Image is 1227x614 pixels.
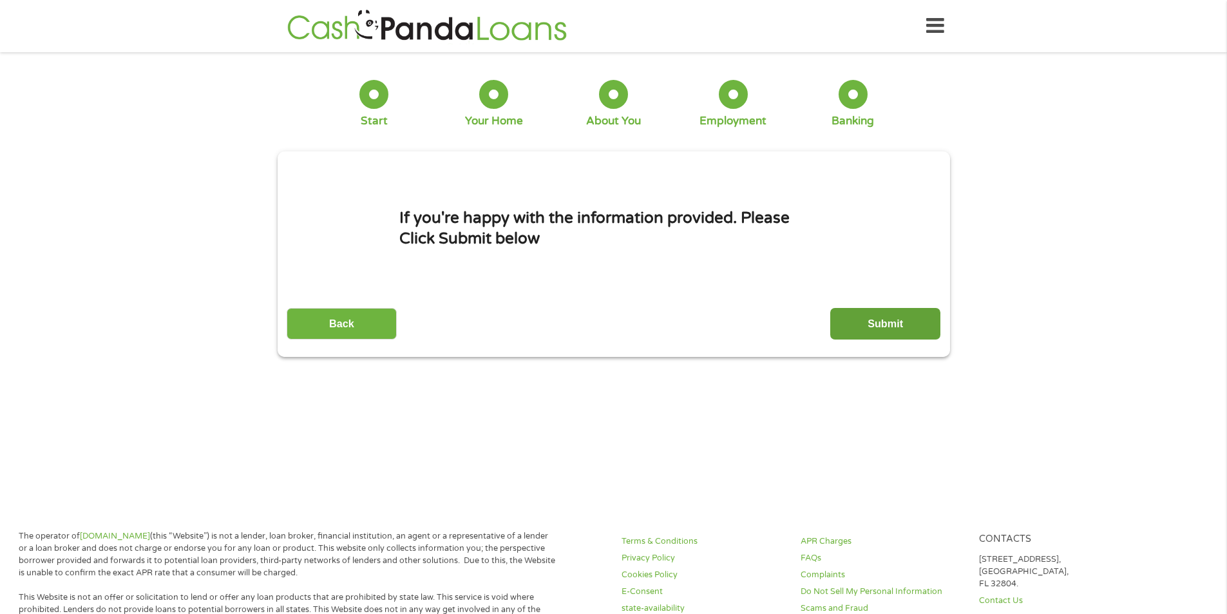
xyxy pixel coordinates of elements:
div: Employment [699,114,766,128]
input: Submit [830,308,940,340]
p: [STREET_ADDRESS], [GEOGRAPHIC_DATA], FL 32804. [979,553,1143,590]
h1: If you're happy with the information provided. Please Click Submit below [399,208,828,249]
a: [DOMAIN_NAME] [80,531,150,541]
a: Cookies Policy [622,569,785,581]
img: GetLoanNow Logo [283,8,571,44]
a: Contact Us [979,595,1143,607]
div: Your Home [465,114,523,128]
a: Privacy Policy [622,552,785,564]
a: APR Charges [801,535,964,548]
input: Back [287,308,397,340]
a: Terms & Conditions [622,535,785,548]
p: The operator of (this “Website”) is not a lender, loan broker, financial institution, an agent or... [19,530,556,579]
h4: Contacts [979,533,1143,546]
a: Do Not Sell My Personal Information [801,586,964,598]
a: FAQs [801,552,964,564]
a: E-Consent [622,586,785,598]
div: Start [361,114,388,128]
div: About You [586,114,641,128]
a: Complaints [801,569,964,581]
div: Banking [832,114,874,128]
